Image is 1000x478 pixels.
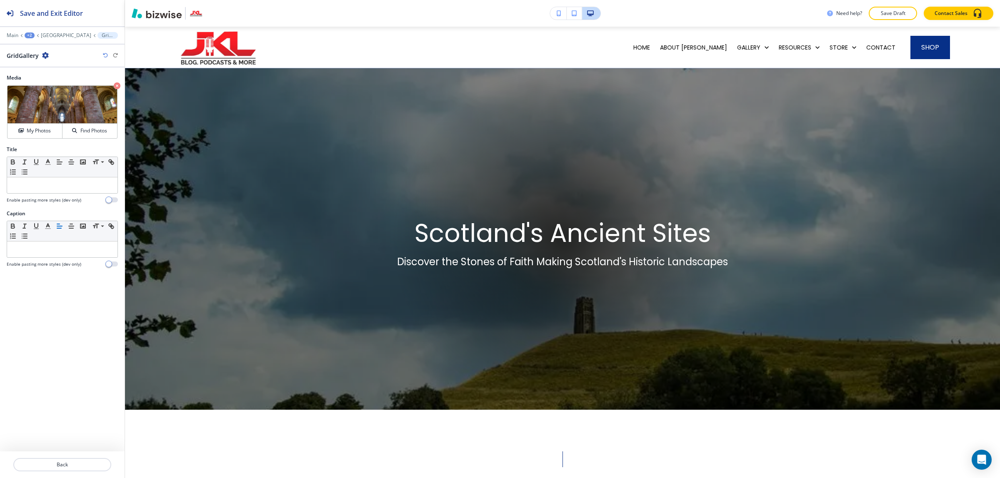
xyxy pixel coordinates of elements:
[125,68,1000,410] img: Banner Image
[14,461,110,468] p: Back
[7,146,17,153] h2: Title
[97,32,118,39] button: GridGallery
[836,10,862,17] h3: Need help?
[935,10,967,17] p: Contact Sales
[7,124,62,138] button: My Photos
[972,450,992,470] div: Open Intercom Messenger
[869,7,917,20] button: Save Draft
[737,43,760,52] p: GALLERY
[7,85,118,139] div: My PhotosFind Photos
[25,32,35,38] button: +2
[880,10,906,17] p: Save Draft
[921,42,939,52] span: Shop
[866,43,895,52] p: CONTACT
[80,127,107,134] h4: Find Photos
[132,8,182,18] img: Bizwise Logo
[189,7,202,20] img: Your Logo
[41,32,91,38] button: [GEOGRAPHIC_DATA]
[7,261,81,267] h4: Enable pasting more styles (dev only)
[27,127,51,134] h4: My Photos
[222,219,902,248] p: Scotland's Ancient Sites
[222,256,902,268] p: Discover the Stones of Faith Making Scotland's Historic Landscapes
[7,74,118,82] h2: Media
[175,30,258,65] img: John Knight Lundwall
[62,124,117,138] button: Find Photos
[633,43,650,52] p: HOME
[102,32,114,38] p: GridGallery
[7,197,81,203] h4: Enable pasting more styles (dev only)
[13,458,111,471] button: Back
[660,43,727,52] p: ABOUT [PERSON_NAME]
[7,32,18,38] button: Main
[7,51,39,60] h2: GridGallery
[779,43,811,52] p: RESOURCES
[924,7,993,20] button: Contact Sales
[7,210,25,217] h2: Caption
[910,36,950,59] a: Shop
[830,43,848,52] p: STORE
[20,8,83,18] h2: Save and Exit Editor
